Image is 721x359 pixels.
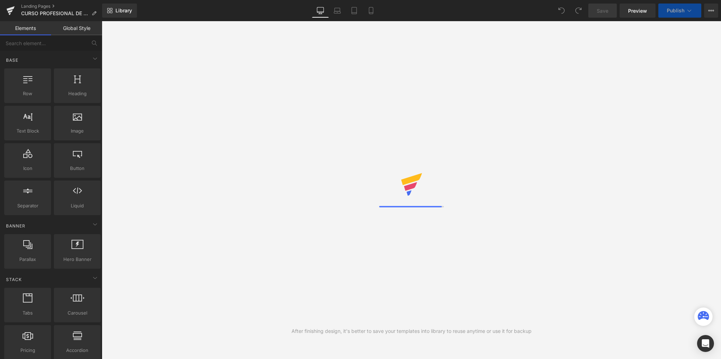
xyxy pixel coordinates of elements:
[697,335,714,352] div: Open Intercom Messenger
[56,347,99,354] span: Accordion
[56,165,99,172] span: Button
[628,7,647,14] span: Preview
[56,256,99,263] span: Hero Banner
[554,4,569,18] button: Undo
[56,202,99,209] span: Liquid
[51,21,102,35] a: Global Style
[5,223,26,229] span: Banner
[704,4,718,18] button: More
[21,4,102,9] a: Landing Pages
[658,4,701,18] button: Publish
[6,127,49,135] span: Text Block
[6,165,49,172] span: Icon
[6,309,49,317] span: Tabs
[5,57,19,63] span: Base
[56,90,99,97] span: Heading
[6,202,49,209] span: Separator
[6,256,49,263] span: Parallax
[115,7,132,14] span: Library
[620,4,656,18] a: Preview
[102,4,137,18] a: New Library
[56,127,99,135] span: Image
[667,8,684,13] span: Publish
[571,4,585,18] button: Redo
[312,4,329,18] a: Desktop
[597,7,608,14] span: Save
[6,90,49,97] span: Row
[56,309,99,317] span: Carousel
[346,4,363,18] a: Tablet
[363,4,380,18] a: Mobile
[6,347,49,354] span: Pricing
[329,4,346,18] a: Laptop
[21,11,89,16] span: CURSO PROFESIONAL DE LIMPIEZA TENIS EN LINEA SIN PRODUCTO LATAM
[291,327,532,335] div: After finishing design, it's better to save your templates into library to reuse anytime or use i...
[5,276,23,283] span: Stack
